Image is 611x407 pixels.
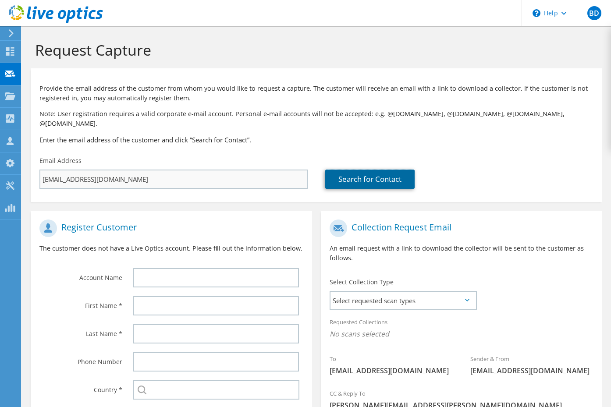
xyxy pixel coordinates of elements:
span: BD [587,6,601,20]
p: An email request with a link to download the collector will be sent to the customer as follows. [330,244,593,263]
label: Email Address [39,156,82,165]
label: Country * [39,380,122,394]
span: [EMAIL_ADDRESS][DOMAIN_NAME] [470,366,593,375]
span: Select requested scan types [330,292,476,309]
h1: Collection Request Email [330,219,589,237]
h3: Enter the email address of the customer and click “Search for Contact”. [39,135,593,145]
div: To [321,350,462,380]
h1: Register Customer [39,219,299,237]
label: First Name * [39,296,122,310]
svg: \n [533,9,540,17]
label: Phone Number [39,352,122,366]
h1: Request Capture [35,41,593,59]
label: Account Name [39,268,122,282]
span: No scans selected [330,329,593,339]
p: Provide the email address of the customer from whom you would like to request a capture. The cust... [39,84,593,103]
span: [EMAIL_ADDRESS][DOMAIN_NAME] [330,366,453,375]
div: Requested Collections [321,313,602,345]
label: Last Name * [39,324,122,338]
div: Sender & From [462,350,602,380]
p: The customer does not have a Live Optics account. Please fill out the information below. [39,244,303,253]
p: Note: User registration requires a valid corporate e-mail account. Personal e-mail accounts will ... [39,109,593,128]
a: Search for Contact [325,170,415,189]
label: Select Collection Type [330,278,394,287]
